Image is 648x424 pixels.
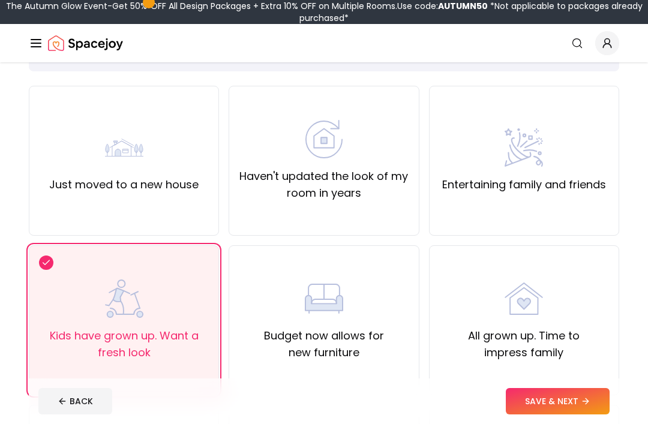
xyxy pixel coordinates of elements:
[305,279,343,318] img: Budget now allows for new furniture
[442,176,606,193] label: Entertaining family and friends
[38,388,112,414] button: BACK
[505,128,543,167] img: Entertaining family and friends
[105,279,143,318] img: Kids have grown up. Want a fresh look
[506,388,610,414] button: SAVE & NEXT
[439,327,609,361] label: All grown up. Time to impress family
[48,31,123,55] a: Spacejoy
[505,279,543,318] img: All grown up. Time to impress family
[305,120,343,158] img: Haven't updated the look of my room in years
[105,128,143,167] img: Just moved to a new house
[48,31,123,55] img: Spacejoy Logo
[39,327,209,361] label: Kids have grown up. Want a fresh look
[239,168,409,202] label: Haven't updated the look of my room in years
[239,327,409,361] label: Budget now allows for new furniture
[49,176,199,193] label: Just moved to a new house
[29,24,619,62] nav: Global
